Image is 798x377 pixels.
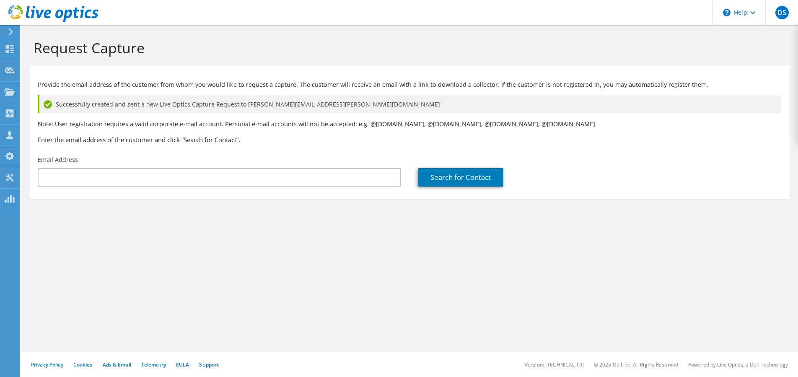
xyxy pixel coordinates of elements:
[525,361,584,368] li: Version: [TECHNICAL_ID]
[38,135,781,144] h3: Enter the email address of the customer and click “Search for Contact”.
[38,80,781,89] p: Provide the email address of the customer from whom you would like to request a capture. The cust...
[141,361,166,368] a: Telemetry
[73,361,93,368] a: Cookies
[594,361,678,368] li: © 2025 Dell Inc. All Rights Reserved
[31,361,63,368] a: Privacy Policy
[38,156,78,164] label: Email Address
[176,361,189,368] a: EULA
[775,6,789,19] span: DS
[199,361,219,368] a: Support
[34,39,781,57] h1: Request Capture
[723,9,731,16] svg: \n
[418,168,503,187] a: Search for Contact
[38,120,781,129] p: Note: User registration requires a valid corporate e-mail account. Personal e-mail accounts will ...
[103,361,131,368] a: Ads & Email
[56,100,440,109] span: Successfully created and sent a new Live Optics Capture Request to [PERSON_NAME][EMAIL_ADDRESS][P...
[688,361,788,368] li: Powered by Live Optics, a Dell Technology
